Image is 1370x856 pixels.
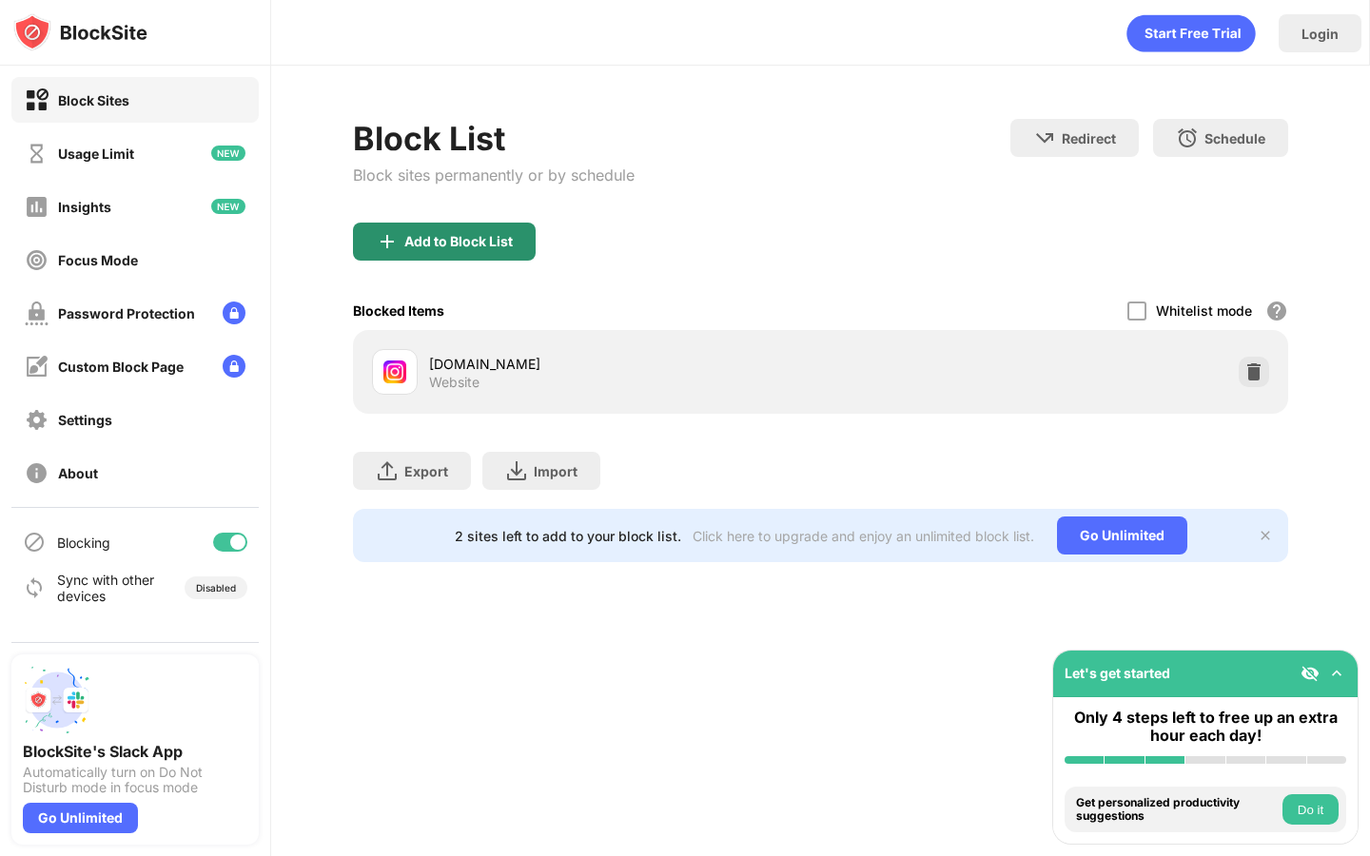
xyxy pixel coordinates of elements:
div: Go Unlimited [1057,516,1187,554]
img: focus-off.svg [25,248,49,272]
img: new-icon.svg [211,199,245,214]
img: lock-menu.svg [223,302,245,324]
div: Add to Block List [404,234,513,249]
img: password-protection-off.svg [25,302,49,325]
div: BlockSite's Slack App [23,742,247,761]
div: Settings [58,412,112,428]
div: Password Protection [58,305,195,321]
div: Automatically turn on Do Not Disturb mode in focus mode [23,765,247,795]
div: Export [404,463,448,479]
img: lock-menu.svg [223,355,245,378]
div: About [58,465,98,481]
div: Usage Limit [58,146,134,162]
div: Sync with other devices [57,572,155,604]
div: Website [429,374,479,391]
img: time-usage-off.svg [25,142,49,165]
div: Blocked Items [353,302,444,319]
img: push-slack.svg [23,666,91,734]
div: Redirect [1062,130,1116,146]
div: Import [534,463,577,479]
div: Disabled [196,582,236,593]
img: blocking-icon.svg [23,531,46,554]
div: Blocking [57,535,110,551]
div: Block List [353,119,635,158]
div: Get personalized productivity suggestions [1076,796,1278,824]
img: omni-setup-toggle.svg [1327,664,1346,683]
img: logo-blocksite.svg [13,13,147,51]
div: Click here to upgrade and enjoy an unlimited block list. [693,528,1034,544]
div: Let's get started [1065,665,1170,681]
div: Block sites permanently or by schedule [353,165,635,185]
div: Focus Mode [58,252,138,268]
img: x-button.svg [1258,528,1273,543]
img: new-icon.svg [211,146,245,161]
div: Block Sites [58,92,129,108]
div: Insights [58,199,111,215]
img: insights-off.svg [25,195,49,219]
img: customize-block-page-off.svg [25,355,49,379]
div: Only 4 steps left to free up an extra hour each day! [1065,709,1346,745]
img: favicons [383,360,406,383]
div: Login [1301,26,1339,42]
button: Do it [1282,794,1339,825]
div: Schedule [1204,130,1265,146]
img: block-on.svg [25,88,49,112]
img: sync-icon.svg [23,576,46,599]
div: Whitelist mode [1156,302,1252,319]
div: animation [1126,14,1256,52]
img: eye-not-visible.svg [1301,664,1320,683]
img: settings-off.svg [25,408,49,432]
img: about-off.svg [25,461,49,485]
div: [DOMAIN_NAME] [429,354,820,374]
div: 2 sites left to add to your block list. [455,528,681,544]
div: Go Unlimited [23,803,138,833]
div: Custom Block Page [58,359,184,375]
